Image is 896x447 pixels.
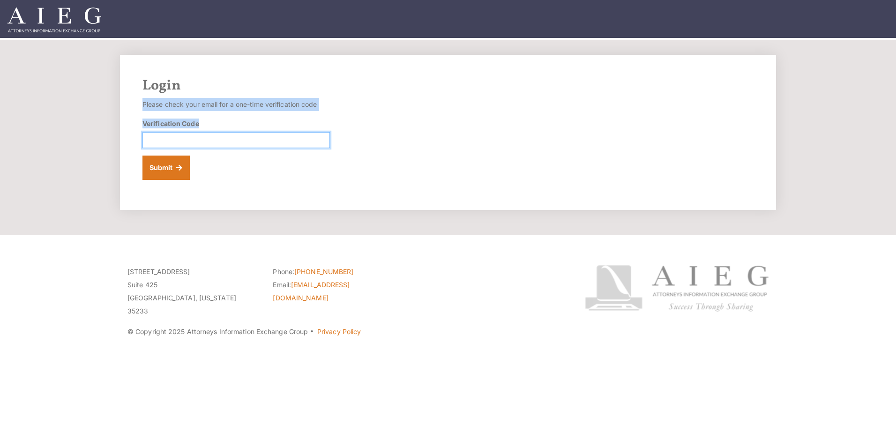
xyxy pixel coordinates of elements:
a: Privacy Policy [317,328,361,335]
img: Attorneys Information Exchange Group logo [585,265,769,312]
h2: Login [142,77,754,94]
a: [PHONE_NUMBER] [294,268,353,276]
p: [STREET_ADDRESS] Suite 425 [GEOGRAPHIC_DATA], [US_STATE] 35233 [127,265,259,318]
p: Please check your email for a one-time verification code [142,98,330,111]
img: Attorneys Information Exchange Group [7,7,101,32]
span: · [310,331,314,336]
label: Verification Code [142,119,199,128]
button: Submit [142,156,190,180]
p: © Copyright 2025 Attorneys Information Exchange Group [127,325,550,338]
li: Phone: [273,265,404,278]
li: Email: [273,278,404,305]
a: [EMAIL_ADDRESS][DOMAIN_NAME] [273,281,350,302]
